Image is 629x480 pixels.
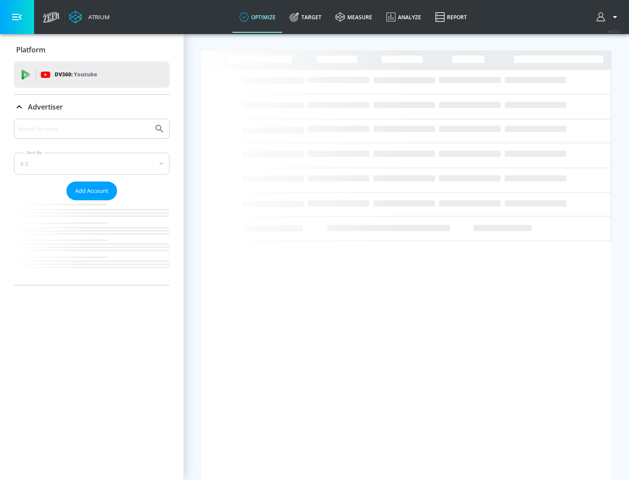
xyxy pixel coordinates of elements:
[55,70,97,79] p: DV360:
[85,13,110,21] div: Atrium
[17,123,150,134] input: Search by name
[232,1,283,33] a: optimize
[428,1,474,33] a: Report
[25,150,44,155] label: Sort By
[14,119,169,285] div: Advertiser
[66,182,117,200] button: Add Account
[14,38,169,62] div: Platform
[74,70,97,79] p: Youtube
[14,153,169,175] div: A-Z
[14,62,169,88] div: DV360: Youtube
[283,1,328,33] a: Target
[28,102,63,112] p: Advertiser
[75,186,108,196] span: Add Account
[328,1,379,33] a: measure
[14,95,169,119] div: Advertiser
[608,29,620,34] span: v 4.22.2
[69,10,110,24] a: Atrium
[16,45,45,55] p: Platform
[14,200,169,285] nav: list of Advertiser
[379,1,428,33] a: Analyze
